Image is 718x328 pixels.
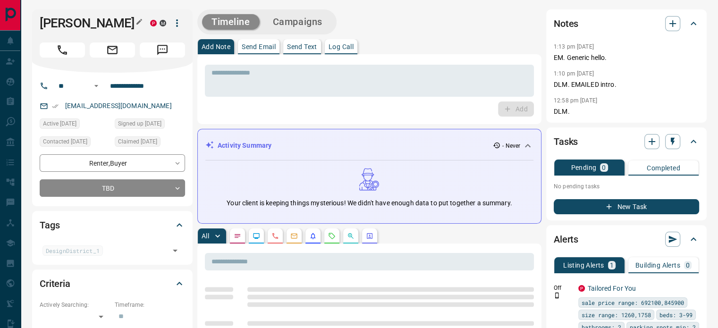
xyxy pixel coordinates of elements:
[90,42,135,58] span: Email
[40,179,185,197] div: TBD
[554,12,699,35] div: Notes
[52,103,59,109] svg: Email Verified
[554,130,699,153] div: Tasks
[571,164,596,171] p: Pending
[40,301,110,309] p: Actively Searching:
[366,232,373,240] svg: Agent Actions
[43,137,87,146] span: Contacted [DATE]
[40,214,185,236] div: Tags
[140,42,185,58] span: Message
[40,154,185,172] div: Renter , Buyer
[659,310,693,320] span: beds: 3-99
[40,272,185,295] div: Criteria
[202,14,260,30] button: Timeline
[287,43,317,50] p: Send Text
[65,102,172,109] a: [EMAIL_ADDRESS][DOMAIN_NAME]
[115,301,185,309] p: Timeframe:
[554,107,699,117] p: DLM.
[218,141,271,151] p: Activity Summary
[554,97,597,104] p: 12:58 pm [DATE]
[554,53,699,63] p: EM. Generic hello.
[91,80,102,92] button: Open
[309,232,317,240] svg: Listing Alerts
[554,292,560,299] svg: Push Notification Only
[554,284,573,292] p: Off
[578,285,585,292] div: property.ca
[554,228,699,251] div: Alerts
[635,262,680,269] p: Building Alerts
[554,80,699,90] p: DLM. EMAILED intro.
[563,262,604,269] p: Listing Alerts
[40,136,110,150] div: Wed Mar 30 2022
[647,165,680,171] p: Completed
[202,43,230,50] p: Add Note
[160,20,166,26] div: mrloft.ca
[202,233,209,239] p: All
[40,218,59,233] h2: Tags
[554,134,578,149] h2: Tasks
[40,42,85,58] span: Call
[40,16,136,31] h1: [PERSON_NAME]
[686,262,690,269] p: 0
[290,232,298,240] svg: Emails
[502,142,520,150] p: - Never
[43,119,76,128] span: Active [DATE]
[582,310,651,320] span: size range: 1260,1758
[118,137,157,146] span: Claimed [DATE]
[554,43,594,50] p: 1:13 pm [DATE]
[328,232,336,240] svg: Requests
[554,232,578,247] h2: Alerts
[554,70,594,77] p: 1:10 pm [DATE]
[347,232,355,240] svg: Opportunities
[150,20,157,26] div: property.ca
[271,232,279,240] svg: Calls
[554,199,699,214] button: New Task
[205,137,533,154] div: Activity Summary- Never
[40,276,70,291] h2: Criteria
[169,244,182,257] button: Open
[554,179,699,193] p: No pending tasks
[329,43,354,50] p: Log Call
[602,164,606,171] p: 0
[227,198,512,208] p: Your client is keeping things mysterious! We didn't have enough data to put together a summary.
[118,119,161,128] span: Signed up [DATE]
[588,285,636,292] a: Tailored For You
[242,43,276,50] p: Send Email
[253,232,260,240] svg: Lead Browsing Activity
[115,118,185,132] div: Mon Mar 28 2022
[115,136,185,150] div: Wed Mar 30 2022
[582,298,684,307] span: sale price range: 692100,845900
[234,232,241,240] svg: Notes
[610,262,614,269] p: 1
[40,118,110,132] div: Wed Mar 30 2022
[263,14,332,30] button: Campaigns
[554,16,578,31] h2: Notes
